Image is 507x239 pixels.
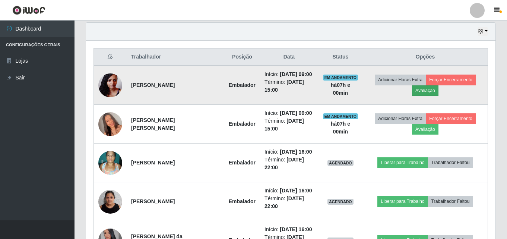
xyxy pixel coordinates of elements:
[127,48,224,66] th: Trabalhador
[264,195,314,210] li: Término:
[98,147,122,179] img: 1677665450683.jpeg
[131,198,175,204] strong: [PERSON_NAME]
[375,75,426,85] button: Adicionar Horas Extra
[229,121,256,127] strong: Embalador
[323,113,358,119] span: EM ANDAMENTO
[318,48,363,66] th: Status
[280,110,312,116] time: [DATE] 09:00
[131,160,175,166] strong: [PERSON_NAME]
[428,196,473,207] button: Trabalhador Faltou
[264,156,314,172] li: Término:
[428,157,473,168] button: Trabalhador Faltou
[377,196,428,207] button: Liberar para Trabalho
[412,85,438,96] button: Avaliação
[131,117,175,131] strong: [PERSON_NAME] [PERSON_NAME]
[98,186,122,217] img: 1700330584258.jpeg
[229,82,256,88] strong: Embalador
[264,109,314,117] li: Início:
[375,113,426,124] button: Adicionar Horas Extra
[98,103,122,145] img: 1751455620559.jpeg
[280,188,312,194] time: [DATE] 16:00
[280,226,312,232] time: [DATE] 16:00
[229,160,256,166] strong: Embalador
[363,48,488,66] th: Opções
[131,82,175,88] strong: [PERSON_NAME]
[264,70,314,78] li: Início:
[323,75,358,81] span: EM ANDAMENTO
[260,48,318,66] th: Data
[331,82,350,96] strong: há 07 h e 00 min
[426,113,476,124] button: Forçar Encerramento
[327,199,354,205] span: AGENDADO
[224,48,260,66] th: Posição
[12,6,45,15] img: CoreUI Logo
[412,124,438,135] button: Avaliação
[331,121,350,135] strong: há 07 h e 00 min
[327,160,354,166] span: AGENDADO
[377,157,428,168] button: Liberar para Trabalho
[98,69,122,101] img: 1690803599468.jpeg
[264,187,314,195] li: Início:
[229,198,256,204] strong: Embalador
[280,149,312,155] time: [DATE] 16:00
[264,117,314,133] li: Término:
[264,78,314,94] li: Término:
[426,75,476,85] button: Forçar Encerramento
[280,71,312,77] time: [DATE] 09:00
[264,148,314,156] li: Início:
[264,226,314,233] li: Início:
